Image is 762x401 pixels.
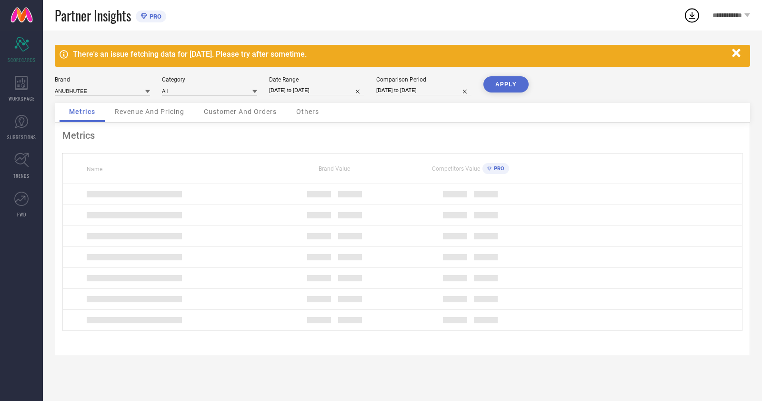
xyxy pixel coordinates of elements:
[87,166,102,173] span: Name
[9,95,35,102] span: WORKSPACE
[296,108,319,115] span: Others
[491,165,504,172] span: PRO
[17,211,26,218] span: FWD
[73,50,727,59] div: There's an issue fetching data for [DATE]. Please try after sometime.
[376,76,471,83] div: Comparison Period
[147,13,161,20] span: PRO
[204,108,277,115] span: Customer And Orders
[376,85,471,95] input: Select comparison period
[13,172,30,179] span: TRENDS
[69,108,95,115] span: Metrics
[62,130,742,141] div: Metrics
[483,76,529,93] button: APPLY
[269,76,364,83] div: Date Range
[55,76,150,83] div: Brand
[7,134,36,141] span: SUGGESTIONS
[319,165,350,172] span: Brand Value
[115,108,184,115] span: Revenue And Pricing
[269,85,364,95] input: Select date range
[432,165,480,172] span: Competitors Value
[162,76,257,83] div: Category
[8,56,36,63] span: SCORECARDS
[683,7,701,24] div: Open download list
[55,6,131,25] span: Partner Insights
